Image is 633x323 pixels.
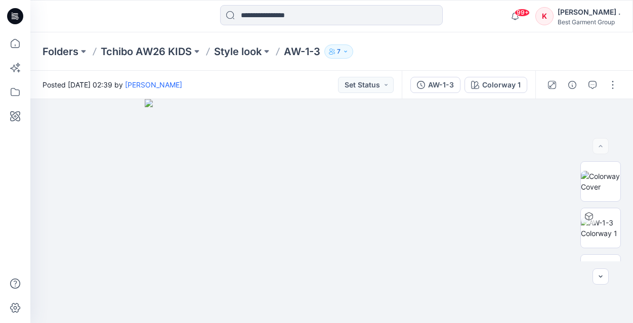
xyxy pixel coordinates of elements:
[558,6,620,18] div: [PERSON_NAME] .
[465,77,527,93] button: Colorway 1
[515,9,530,17] span: 99+
[214,44,262,59] a: Style look
[410,77,460,93] button: AW-1-3
[558,18,620,26] div: Best Garment Group
[482,79,521,90] div: Colorway 1
[43,79,182,90] span: Posted [DATE] 02:39 by
[324,44,353,59] button: 7
[337,46,341,57] p: 7
[125,80,182,89] a: [PERSON_NAME]
[101,44,192,59] a: Tchibo AW26 KIDS
[145,99,519,323] img: eyJhbGciOiJIUzI1NiIsImtpZCI6IjAiLCJzbHQiOiJzZXMiLCJ0eXAiOiJKV1QifQ.eyJkYXRhIjp7InR5cGUiOiJzdG9yYW...
[581,217,620,239] img: AW-1-3 Colorway 1
[581,171,620,192] img: Colorway Cover
[284,44,320,59] p: AW-1-3
[43,44,78,59] a: Folders
[535,7,554,25] div: K
[564,77,580,93] button: Details
[428,79,454,90] div: AW-1-3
